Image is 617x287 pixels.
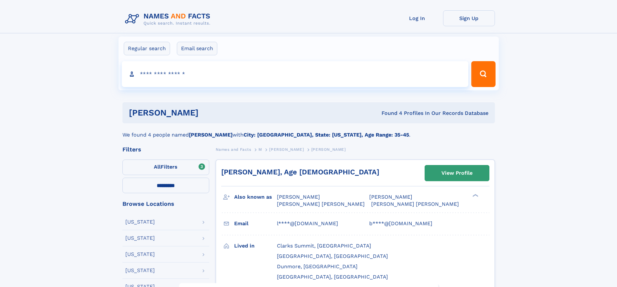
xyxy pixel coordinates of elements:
[277,243,371,249] span: Clarks Summit, [GEOGRAPHIC_DATA]
[425,165,489,181] a: View Profile
[244,132,409,138] b: City: [GEOGRAPHIC_DATA], State: [US_STATE], Age Range: 35-45
[234,240,277,251] h3: Lived in
[125,268,155,273] div: [US_STATE]
[125,252,155,257] div: [US_STATE]
[441,166,473,181] div: View Profile
[122,123,495,139] div: We found 4 people named with .
[189,132,233,138] b: [PERSON_NAME]
[391,10,443,26] a: Log In
[125,236,155,241] div: [US_STATE]
[369,194,412,200] span: [PERSON_NAME]
[122,147,209,152] div: Filters
[277,201,365,207] span: [PERSON_NAME] [PERSON_NAME]
[234,218,277,229] h3: Email
[371,201,459,207] span: [PERSON_NAME] [PERSON_NAME]
[258,145,262,153] a: M
[311,147,346,152] span: [PERSON_NAME]
[290,110,488,117] div: Found 4 Profiles In Our Records Database
[122,160,209,175] label: Filters
[129,109,290,117] h1: [PERSON_NAME]
[277,194,320,200] span: [PERSON_NAME]
[269,145,304,153] a: [PERSON_NAME]
[154,164,161,170] span: All
[216,145,251,153] a: Names and Facts
[471,61,495,87] button: Search Button
[122,61,469,87] input: search input
[277,274,388,280] span: [GEOGRAPHIC_DATA], [GEOGRAPHIC_DATA]
[177,42,217,55] label: Email search
[269,147,304,152] span: [PERSON_NAME]
[277,253,388,259] span: [GEOGRAPHIC_DATA], [GEOGRAPHIC_DATA]
[443,10,495,26] a: Sign Up
[277,263,358,270] span: Dunmore, [GEOGRAPHIC_DATA]
[122,10,216,28] img: Logo Names and Facts
[124,42,170,55] label: Regular search
[125,219,155,225] div: [US_STATE]
[234,192,277,203] h3: Also known as
[122,201,209,207] div: Browse Locations
[221,168,379,176] a: [PERSON_NAME], Age [DEMOGRAPHIC_DATA]
[258,147,262,152] span: M
[471,193,479,198] div: ❯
